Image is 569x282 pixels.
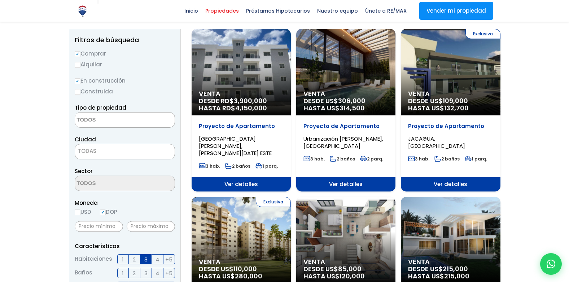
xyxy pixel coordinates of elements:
[340,272,365,281] span: 120,000
[408,135,465,150] span: JACAGUA, [GEOGRAPHIC_DATA]
[443,96,468,105] span: 109,000
[122,269,124,278] span: 1
[75,76,175,85] label: En construcción
[338,96,366,105] span: 306,000
[443,264,468,273] span: 215,000
[100,207,117,216] label: DOP
[75,62,80,68] input: Alquilar
[75,49,175,58] label: Comprar
[156,255,159,264] span: 4
[75,210,80,215] input: USD
[408,90,493,97] span: Venta
[122,255,124,264] span: 1
[75,207,91,216] label: USD
[199,265,284,280] span: DESDE US$
[199,123,284,130] p: Proyecto de Apartamento
[255,163,278,169] span: 1 parq.
[444,103,469,113] span: 132,700
[234,96,267,105] span: 3,900,000
[444,272,469,281] span: 215,000
[235,272,262,281] span: 280,000
[75,167,93,175] span: Sector
[314,5,362,16] span: Nuestro equipo
[303,265,388,280] span: DESDE US$
[75,51,80,57] input: Comprar
[465,29,500,39] span: Exclusiva
[199,273,284,280] span: HASTA US$
[401,29,500,191] a: Exclusiva Venta DESDE US$109,000 HASTA US$132,700 Proyecto de Apartamento JACAGUA, [GEOGRAPHIC_DA...
[199,105,284,112] span: HASTA RD$
[165,255,172,264] span: +5
[256,197,291,207] span: Exclusiva
[408,105,493,112] span: HASTA US$
[75,144,175,159] span: TODAS
[75,78,80,84] input: En construcción
[225,163,250,169] span: 2 baños
[233,264,257,273] span: 110,000
[181,5,202,16] span: Inicio
[199,258,284,265] span: Venta
[100,210,106,215] input: DOP
[127,221,175,232] input: Precio máximo
[330,156,355,162] span: 2 baños
[296,29,395,191] a: Venta DESDE US$306,000 HASTA US$314,500 Proyecto de Apartamento Urbanización [PERSON_NAME], [GEOG...
[75,60,175,69] label: Alquilar
[408,258,493,265] span: Venta
[303,123,388,130] p: Proyecto de Apartamento
[419,2,493,20] a: Vender mi propiedad
[75,221,123,232] input: Precio mínimo
[75,136,96,143] span: Ciudad
[75,198,175,207] span: Moneda
[303,273,388,280] span: HASTA US$
[199,97,284,112] span: DESDE RD$
[408,123,493,130] p: Proyecto de Apartamento
[133,269,136,278] span: 2
[303,105,388,112] span: HASTA US$
[360,156,383,162] span: 2 parq.
[202,5,242,16] span: Propiedades
[235,103,267,113] span: 4,150,000
[75,36,175,44] h2: Filtros de búsqueda
[75,242,175,251] p: Características
[192,29,291,191] a: Venta DESDE RD$3,900,000 HASTA RD$4,150,000 Proyecto de Apartamento [GEOGRAPHIC_DATA][PERSON_NAME...
[303,135,383,150] span: Urbanización [PERSON_NAME], [GEOGRAPHIC_DATA]
[408,273,493,280] span: HASTA US$
[408,97,493,112] span: DESDE US$
[76,5,89,17] img: Logo de REMAX
[75,104,126,111] span: Tipo de propiedad
[165,269,172,278] span: +5
[75,87,175,96] label: Construida
[75,176,145,191] textarea: Search
[75,254,112,264] span: Habitaciones
[303,156,325,162] span: 3 hab.
[133,255,136,264] span: 2
[75,146,175,156] span: TODAS
[75,113,145,128] textarea: Search
[465,156,487,162] span: 1 parq.
[303,97,388,112] span: DESDE US$
[242,5,314,16] span: Préstamos Hipotecarios
[75,89,80,95] input: Construida
[75,268,92,278] span: Baños
[199,163,220,169] span: 3 hab.
[408,265,493,280] span: DESDE US$
[408,156,429,162] span: 3 hab.
[434,156,460,162] span: 2 baños
[199,90,284,97] span: Venta
[296,177,395,191] span: Ver detalles
[144,255,148,264] span: 3
[303,90,388,97] span: Venta
[340,103,365,113] span: 314,500
[144,269,148,278] span: 3
[78,147,96,155] span: TODAS
[303,258,388,265] span: Venta
[401,177,500,191] span: Ver detalles
[338,264,362,273] span: 85,000
[199,135,272,157] span: [GEOGRAPHIC_DATA][PERSON_NAME], [PERSON_NAME][DATE] ESTE
[362,5,410,16] span: Únete a RE/MAX
[192,177,291,191] span: Ver detalles
[156,269,159,278] span: 4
